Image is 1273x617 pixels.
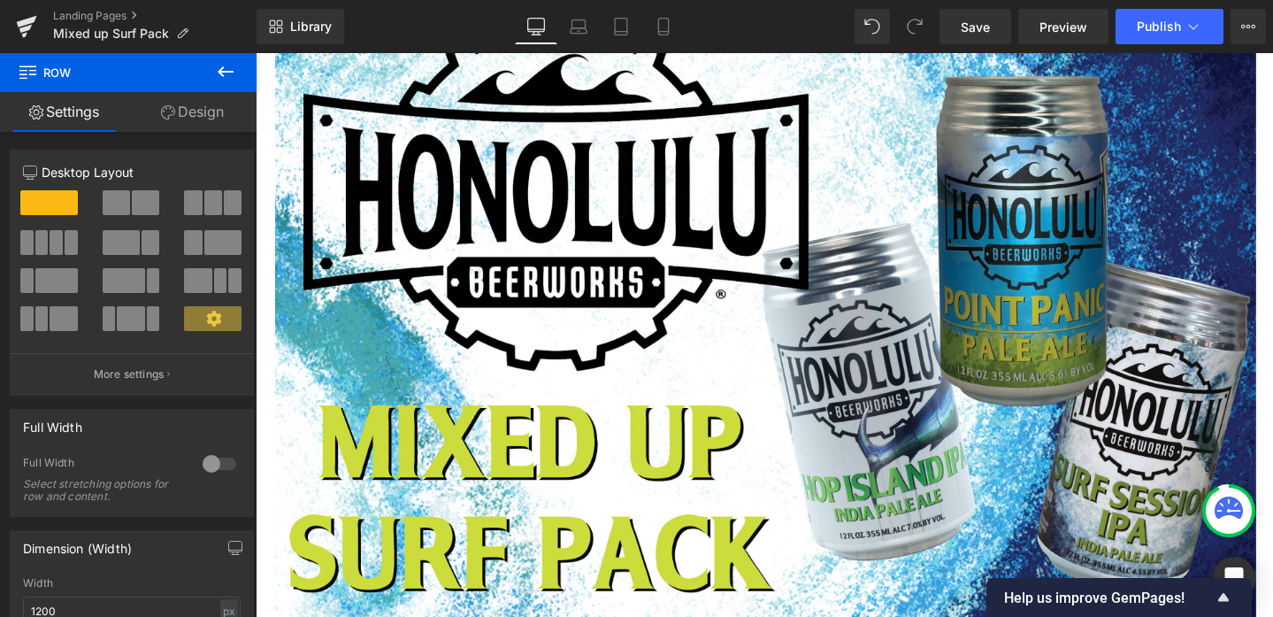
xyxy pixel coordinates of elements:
[855,9,890,44] button: Undo
[1004,587,1234,608] button: Show survey - Help us improve GemPages!
[897,9,932,44] button: Redo
[23,577,241,590] div: Width
[18,53,195,92] span: Row
[53,9,257,23] a: Landing Pages
[11,353,253,395] button: More settings
[557,9,600,44] a: Laptop
[1039,18,1087,36] span: Preview
[257,9,344,44] a: New Library
[1137,19,1181,34] span: Publish
[1231,9,1266,44] button: More
[1213,557,1255,599] div: Open Intercom Messenger
[1018,9,1108,44] a: Preview
[515,9,557,44] a: Desktop
[642,9,685,44] a: Mobile
[23,163,241,181] p: Desktop Layout
[53,27,169,41] span: Mixed up Surf Pack
[1004,590,1213,606] span: Help us improve GemPages!
[1116,9,1223,44] button: Publish
[94,366,165,382] p: More settings
[600,9,642,44] a: Tablet
[23,410,82,435] div: Full Width
[23,478,182,503] div: Select stretching options for row and content.
[23,456,185,474] div: Full Width
[290,19,332,35] span: Library
[961,18,990,36] span: Save
[128,92,257,132] a: Design
[23,531,132,556] div: Dimension (Width)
